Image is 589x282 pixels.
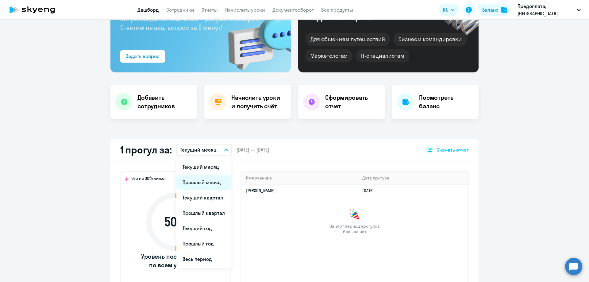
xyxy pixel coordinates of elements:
a: [PERSON_NAME] [246,188,275,193]
span: Скачать отчет [437,146,469,153]
a: Документооборот [272,7,314,13]
a: Сотрудники [166,7,194,13]
span: [DATE] — [DATE] [237,146,269,153]
p: Предоплата, [GEOGRAPHIC_DATA]. ПРОЕКТНАЯ ЛОГИСТИКА, ООО [518,2,575,17]
button: Предоплата, [GEOGRAPHIC_DATA]. ПРОЕКТНАЯ ЛОГИСТИКА, ООО [514,2,584,17]
div: Курсы английского под ваши цели [306,1,410,22]
div: Бизнес и командировки [394,33,467,46]
span: 50 % [140,214,211,229]
button: Балансbalance [479,4,511,16]
a: Отчеты [202,7,218,13]
th: Имя ученика [241,172,357,184]
a: Дашборд [137,7,159,13]
div: Для общения и путешествий [306,33,390,46]
div: Маркетологам [306,49,352,62]
ul: RU [176,158,231,268]
img: balance [501,7,507,13]
img: congrats [348,209,361,221]
a: Все продукты [321,7,353,13]
img: bg-img [219,3,291,72]
span: Уровень посещаемости по всем ученикам [140,252,211,269]
button: Задать вопрос [120,50,165,63]
p: Текущий месяц [180,146,217,153]
button: RU [439,4,459,16]
span: Это на 30% ниже, [131,176,165,183]
span: RU [443,6,448,14]
a: [DATE] [362,188,379,193]
div: IT-специалистам [356,49,409,62]
a: Начислить уроки [225,7,265,13]
div: Задать вопрос [126,52,160,60]
button: Текущий месяц [176,144,232,156]
div: Баланс [482,6,499,14]
h4: Сформировать отчет [325,93,380,110]
h4: Добавить сотрудников [137,93,192,110]
span: За этот период прогулов больше нет [329,223,380,234]
h4: Начислить уроки и получить счёт [231,93,285,110]
h4: Посмотреть баланс [419,93,474,110]
th: Дата прогула [357,172,468,184]
h2: 1 прогул за: [120,144,171,156]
